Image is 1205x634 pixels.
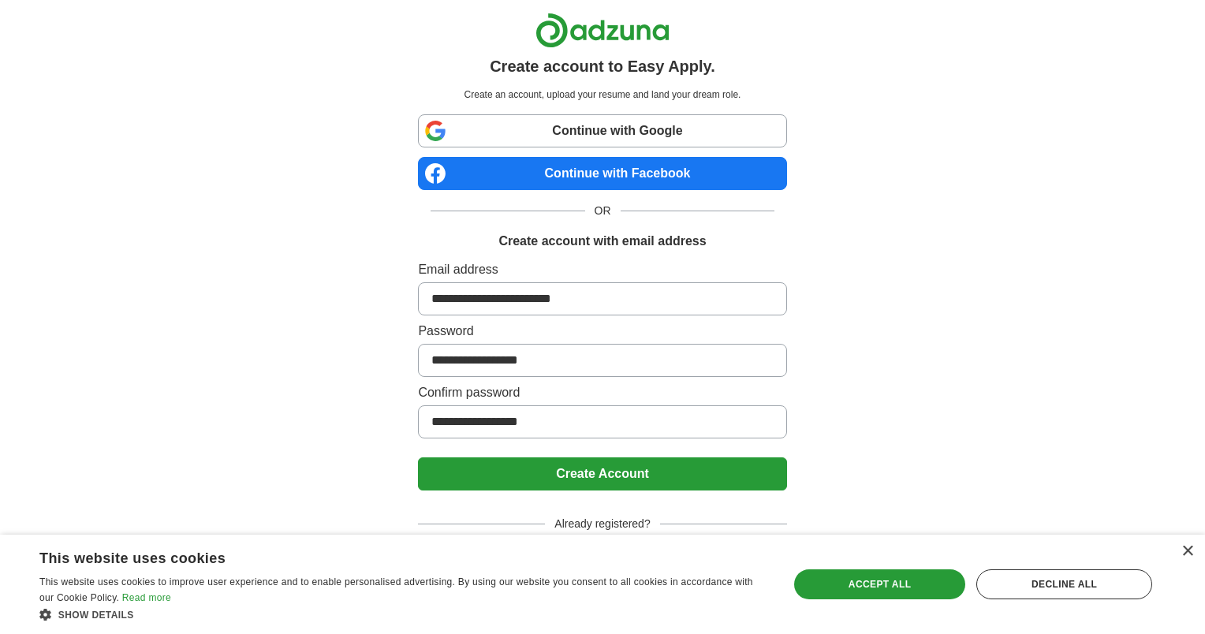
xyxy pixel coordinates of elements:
[498,232,706,251] h1: Create account with email address
[1181,546,1193,558] div: Close
[58,610,134,621] span: Show details
[418,322,786,341] label: Password
[418,383,786,402] label: Confirm password
[39,576,753,603] span: This website uses cookies to improve user experience and to enable personalised advertising. By u...
[585,203,621,219] span: OR
[122,592,171,603] a: Read more, opens a new window
[418,157,786,190] a: Continue with Facebook
[976,569,1152,599] div: Decline all
[545,516,659,532] span: Already registered?
[39,606,767,622] div: Show details
[490,54,715,78] h1: Create account to Easy Apply.
[794,569,965,599] div: Accept all
[535,13,670,48] img: Adzuna logo
[418,114,786,147] a: Continue with Google
[39,544,727,568] div: This website uses cookies
[418,260,786,279] label: Email address
[418,457,786,490] button: Create Account
[421,88,783,102] p: Create an account, upload your resume and land your dream role.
